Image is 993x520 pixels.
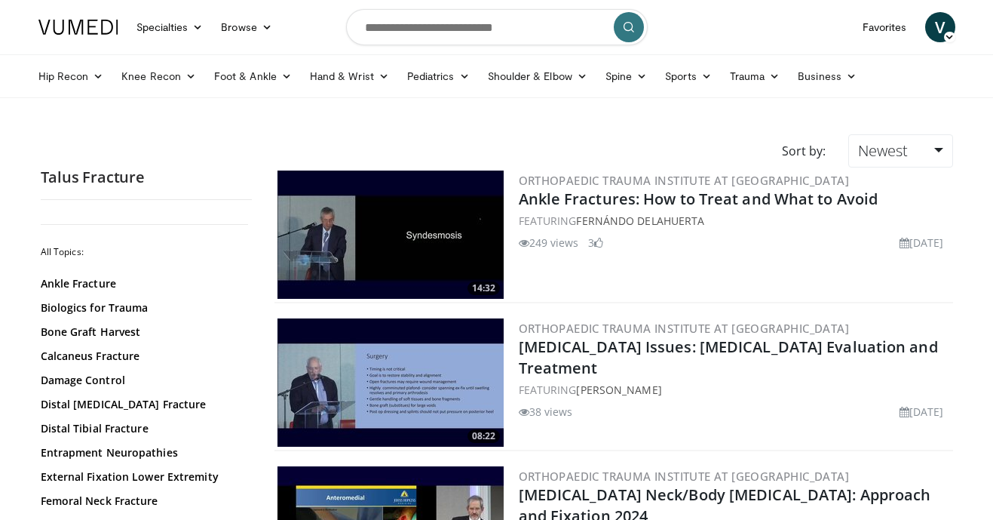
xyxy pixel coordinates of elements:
a: Favorites [854,12,916,42]
a: Damage Control [41,373,244,388]
a: Distal [MEDICAL_DATA] Fracture [41,397,244,412]
a: Bone Graft Harvest [41,325,244,340]
a: Browse [212,12,281,42]
a: [PERSON_NAME] [576,383,661,397]
a: Trauma [721,61,789,91]
a: Spine [596,61,656,91]
li: 3 [588,235,603,251]
a: Newest [848,134,952,168]
li: 249 views [519,235,579,251]
a: Distal Tibial Fracture [41,421,244,436]
a: Orthopaedic Trauma Institute at [GEOGRAPHIC_DATA] [519,321,850,336]
div: FEATURING [519,382,950,398]
a: [MEDICAL_DATA] Issues: [MEDICAL_DATA] Evaluation and Treatment [519,337,938,378]
img: VuMedi Logo [38,20,118,35]
a: Entrapment Neuropathies [41,445,244,460]
a: Pediatrics [398,61,479,91]
h2: Talus Fracture [41,168,252,187]
a: Hip Recon [29,61,113,91]
h2: All Topics: [41,246,248,258]
a: Femoral Neck Fracture [41,494,244,509]
a: Fernándo Delahuerta [576,214,704,228]
div: Sort by: [771,134,837,168]
span: 08:22 [467,429,500,443]
a: Calcaneus Fracture [41,349,244,364]
a: Sports [656,61,721,91]
span: 14:32 [467,282,500,295]
a: Orthopaedic Trauma Institute at [GEOGRAPHIC_DATA] [519,173,850,188]
img: 19830462-5f3a-4276-97ab-63fe186e2edc.300x170_q85_crop-smart_upscale.jpg [277,171,504,299]
a: Orthopaedic Trauma Institute at [GEOGRAPHIC_DATA] [519,469,850,484]
a: Business [789,61,866,91]
div: FEATURING [519,213,950,229]
a: Biologics for Trauma [41,300,244,315]
a: Shoulder & Elbow [479,61,596,91]
a: External Fixation Lower Extremity [41,469,244,485]
a: Specialties [127,12,213,42]
a: Knee Recon [112,61,205,91]
a: V [925,12,955,42]
li: [DATE] [900,235,944,251]
a: Hand & Wrist [301,61,398,91]
a: Ankle Fractures: How to Treat and What to Avoid [519,189,878,209]
img: e828acf7-0afa-41c6-b4fb-3cdf06cfb620.300x170_q85_crop-smart_upscale.jpg [277,318,504,447]
a: Ankle Fracture [41,276,244,291]
a: 14:32 [277,171,504,299]
a: 08:22 [277,318,504,447]
input: Search topics, interventions [346,9,648,45]
li: 38 views [519,404,573,420]
span: Newest [858,140,908,161]
a: Foot & Ankle [205,61,301,91]
li: [DATE] [900,404,944,420]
